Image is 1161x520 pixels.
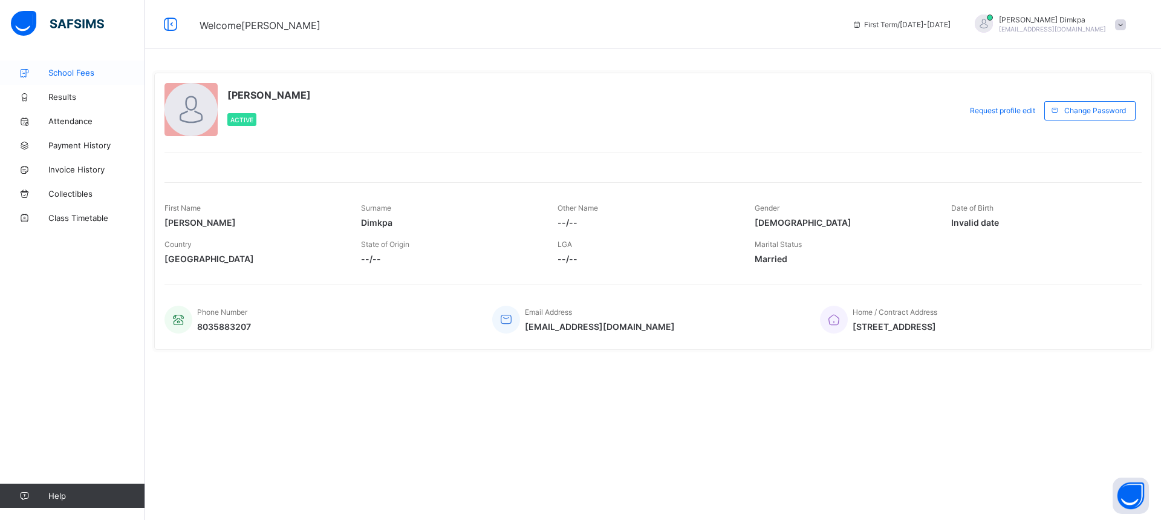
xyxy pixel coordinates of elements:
span: Help [48,491,145,501]
div: VictorDimkpa [963,15,1132,35]
span: Attendance [48,116,145,126]
span: [EMAIL_ADDRESS][DOMAIN_NAME] [525,321,675,332]
span: Request profile edit [970,106,1035,115]
span: Married [755,254,933,264]
span: [PERSON_NAME] [164,217,343,228]
span: School Fees [48,68,145,77]
span: Home / Contract Address [853,308,937,317]
span: Phone Number [197,308,247,317]
span: [PERSON_NAME] Dimkpa [999,15,1106,24]
span: Invoice History [48,165,145,174]
span: Country [164,240,192,249]
span: Results [48,92,145,102]
span: [GEOGRAPHIC_DATA] [164,254,343,264]
span: session/term information [852,20,951,29]
span: [DEMOGRAPHIC_DATA] [755,217,933,228]
span: --/-- [558,254,736,264]
span: [EMAIL_ADDRESS][DOMAIN_NAME] [999,25,1106,33]
span: Other Name [558,203,598,212]
button: Open asap [1113,478,1149,514]
span: [PERSON_NAME] [227,89,311,101]
span: Surname [361,203,391,212]
span: Email Address [525,308,572,317]
span: Date of Birth [951,203,994,212]
span: [STREET_ADDRESS] [853,321,937,332]
span: Change Password [1064,106,1126,115]
span: Class Timetable [48,213,145,223]
span: --/-- [558,217,736,228]
span: First Name [164,203,201,212]
img: safsims [11,11,104,36]
span: Payment History [48,140,145,150]
span: Dimkpa [361,217,539,228]
span: Invalid date [951,217,1130,228]
span: --/-- [361,254,539,264]
span: Marital Status [755,240,802,249]
span: 8035883207 [197,321,251,332]
span: LGA [558,240,572,249]
span: Welcome [PERSON_NAME] [200,19,320,31]
span: Collectibles [48,189,145,199]
span: Active [230,116,253,123]
span: State of Origin [361,240,409,249]
span: Gender [755,203,779,212]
